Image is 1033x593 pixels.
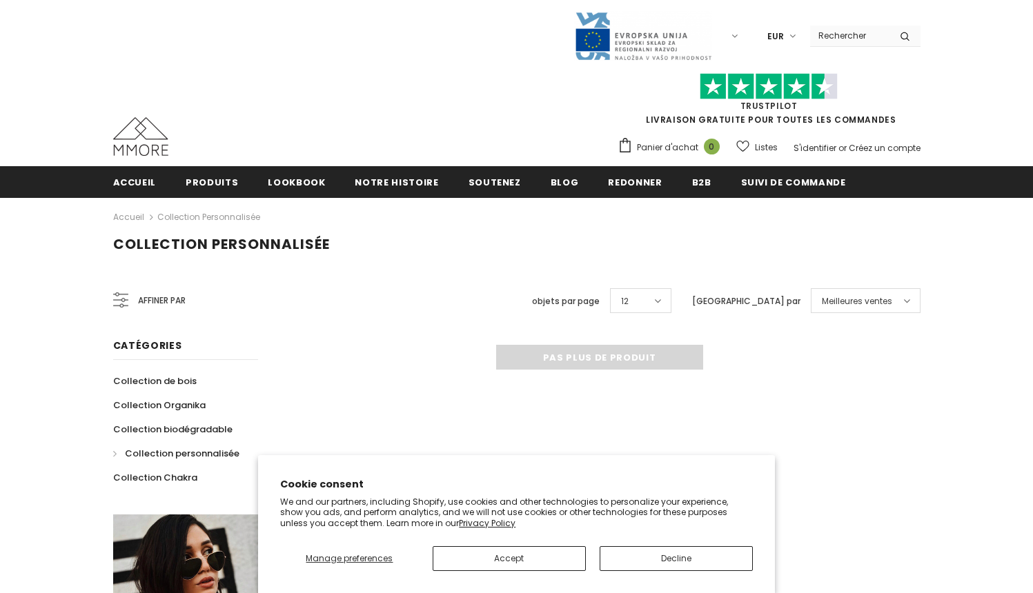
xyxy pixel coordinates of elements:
[794,142,836,154] a: S'identifier
[704,139,720,154] span: 0
[767,30,784,43] span: EUR
[113,176,157,189] span: Accueil
[186,176,238,189] span: Produits
[700,73,838,100] img: Faites confiance aux étoiles pilotes
[618,79,921,125] span: LIVRAISON GRATUITE POUR TOUTES LES COMMANDES
[608,166,662,197] a: Redonner
[736,135,778,159] a: Listes
[618,137,727,158] a: Panier d'achat 0
[637,141,698,154] span: Panier d'achat
[810,26,889,46] input: Search Site
[600,546,753,571] button: Decline
[692,166,711,197] a: B2B
[113,339,182,352] span: Catégories
[113,471,197,484] span: Collection Chakra
[125,447,239,460] span: Collection personnalisée
[838,142,847,154] span: or
[755,141,778,154] span: Listes
[621,294,629,308] span: 12
[280,496,753,529] p: We and our partners, including Shopify, use cookies and other technologies to personalize your ex...
[268,166,325,197] a: Lookbook
[608,176,662,189] span: Redonner
[551,176,579,189] span: Blog
[280,546,418,571] button: Manage preferences
[741,166,846,197] a: Suivi de commande
[157,211,260,223] a: Collection personnalisée
[113,374,197,388] span: Collection de bois
[741,176,846,189] span: Suivi de commande
[113,441,239,465] a: Collection personnalisée
[113,234,330,254] span: Collection personnalisée
[113,423,233,436] span: Collection biodégradable
[186,166,238,197] a: Produits
[355,176,438,189] span: Notre histoire
[113,465,197,490] a: Collection Chakra
[469,176,521,189] span: soutenez
[822,294,892,308] span: Meilleures ventes
[280,477,753,492] h2: Cookie consent
[740,100,798,112] a: TrustPilot
[459,517,515,529] a: Privacy Policy
[692,176,711,189] span: B2B
[113,417,233,441] a: Collection biodégradable
[113,399,206,412] span: Collection Organika
[692,294,800,308] label: [GEOGRAPHIC_DATA] par
[138,293,186,308] span: Affiner par
[532,294,600,308] label: objets par page
[574,11,712,61] img: Javni Razpis
[306,552,393,564] span: Manage preferences
[469,166,521,197] a: soutenez
[113,209,144,225] a: Accueil
[113,166,157,197] a: Accueil
[433,546,586,571] button: Accept
[113,369,197,393] a: Collection de bois
[113,117,168,156] img: Cas MMORE
[551,166,579,197] a: Blog
[113,393,206,417] a: Collection Organika
[355,166,438,197] a: Notre histoire
[574,30,712,41] a: Javni Razpis
[268,176,325,189] span: Lookbook
[849,142,921,154] a: Créez un compte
